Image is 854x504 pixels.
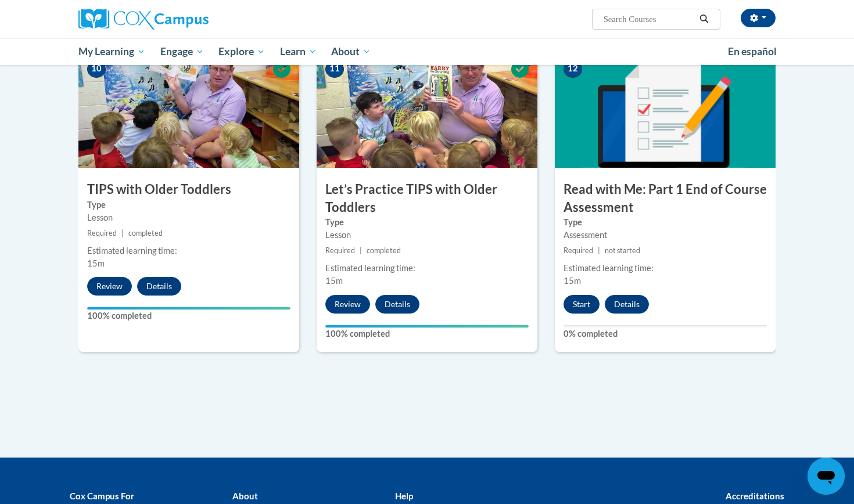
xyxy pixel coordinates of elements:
a: My Learning [71,38,153,65]
span: | [360,246,362,255]
label: Type [564,216,767,229]
div: Estimated learning time: [87,244,290,257]
button: Review [325,295,370,314]
span: 12 [564,60,582,78]
span: | [121,229,124,237]
span: not started [605,246,640,255]
a: Cox Campus [78,9,299,30]
label: Type [87,199,290,211]
button: Details [375,295,419,314]
span: 10 [87,60,106,78]
b: About [232,491,258,501]
span: 11 [325,60,344,78]
span: 15m [564,276,581,286]
img: Course Image [317,52,537,168]
span: En español [728,45,777,57]
label: 0% completed [564,327,767,340]
input: Search Courses [602,12,695,26]
label: 100% completed [87,309,290,322]
span: 15m [87,258,105,268]
div: Your progress [87,307,290,309]
span: Required [325,246,355,255]
img: Cox Campus [78,9,209,30]
span: About [331,45,371,59]
span: completed [367,246,401,255]
div: Your progress [325,325,529,327]
span: My Learning [78,45,145,59]
button: Details [605,295,649,314]
a: Learn [272,38,324,65]
h3: Let’s Practice TIPS with Older Toddlers [317,181,537,217]
button: Search [695,12,713,26]
img: Course Image [555,52,776,168]
div: Lesson [325,229,529,242]
iframe: Button to launch messaging window [808,458,845,495]
span: completed [128,229,163,237]
div: Lesson [87,211,290,224]
span: Required [87,229,117,237]
label: 100% completed [325,327,529,340]
b: Accreditations [726,491,784,501]
span: Engage [160,45,204,59]
a: Engage [153,38,211,65]
span: Required [564,246,593,255]
a: Explore [211,38,272,65]
button: Details [137,277,181,296]
span: Explore [218,45,265,59]
h3: TIPS with Older Toddlers [78,181,299,199]
div: Estimated learning time: [325,262,529,275]
a: About [324,38,379,65]
div: Assessment [564,229,767,242]
div: Estimated learning time: [564,262,767,275]
h3: Read with Me: Part 1 End of Course Assessment [555,181,776,217]
span: | [598,246,600,255]
div: Main menu [61,38,793,65]
button: Start [564,295,600,314]
a: En español [720,39,784,64]
button: Account Settings [741,9,776,27]
span: Learn [280,45,317,59]
span: 15m [325,276,343,286]
img: Course Image [78,52,299,168]
b: Cox Campus For [70,491,134,501]
b: Help [395,491,413,501]
label: Type [325,216,529,229]
button: Review [87,277,132,296]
